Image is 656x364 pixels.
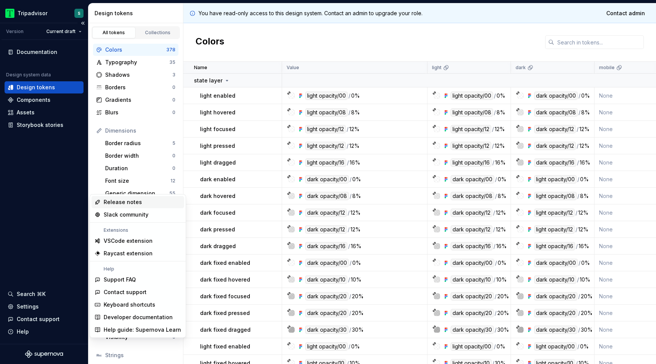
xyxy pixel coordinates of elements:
div: 0 [172,97,175,103]
div: Help guide: Supernova Learn [104,326,181,334]
div: Border width [105,152,172,160]
div: / [577,192,579,200]
div: 0% [497,92,505,100]
div: 12% [496,225,506,234]
div: / [578,326,580,334]
a: Shadows3 [93,69,178,81]
div: 12% [350,225,361,234]
div: 0% [580,342,589,351]
div: / [348,242,350,250]
div: dark opacity/08 [451,192,494,200]
div: 0% [352,175,361,184]
div: / [576,242,578,250]
div: / [492,142,494,150]
div: Shadows [105,71,172,79]
p: dark fixed dragged [200,326,251,334]
div: 12% [495,142,505,150]
div: 12% [578,225,588,234]
button: Contact support [5,313,84,325]
a: Slack community [91,209,184,221]
a: Duration0 [102,162,178,174]
div: / [576,225,577,234]
div: dark opacity/12 [451,225,492,234]
div: Storybook stories [17,121,63,129]
div: 20% [581,309,593,317]
div: 5 [172,140,175,146]
div: dark opacity/12 [534,142,576,150]
div: / [577,275,579,284]
p: Name [194,65,207,71]
div: 8% [351,108,360,117]
div: dark opacity/00 [534,259,578,267]
div: / [494,275,495,284]
a: Typography35 [93,56,178,68]
div: 16% [495,158,506,167]
div: 8% [498,192,506,200]
div: / [577,142,579,150]
div: dark opacity/20 [451,292,494,301]
a: Colors378 [93,44,178,56]
button: Search ⌘K [5,288,84,300]
div: 12% [578,209,588,217]
p: dark focused [200,209,235,217]
div: dark opacity/08 [305,192,349,200]
div: 0% [498,259,506,267]
div: light opacity/12 [451,142,491,150]
div: light opacity/00 [305,342,348,351]
div: Design tokens [17,84,55,91]
p: dark enabled [200,176,235,183]
div: dark opacity/10 [451,275,493,284]
div: light opacity/08 [451,108,493,117]
p: dark dragged [200,242,236,250]
div: Settings [17,303,39,310]
div: / [347,125,348,133]
div: dark opacity/00 [534,92,578,100]
span: Current draft [46,28,76,35]
div: dark opacity/12 [534,125,576,133]
a: Borders0 [93,81,178,93]
a: Developer documentation [91,311,184,323]
p: state layer [194,77,222,84]
div: 12% [579,142,590,150]
div: 16% [350,158,360,167]
p: You have read-only access to this design system. Contact an admin to upgrade your role. [199,9,423,17]
div: dark opacity/10 [305,275,347,284]
div: dark opacity/16 [451,242,493,250]
div: light opacity/00 [534,342,577,351]
div: 16% [351,242,361,250]
p: light [432,65,442,71]
div: All tokens [95,30,133,36]
div: Documentation [17,48,57,56]
div: 16% [496,242,507,250]
div: dark opacity/00 [451,175,494,184]
div: light opacity/08 [305,108,348,117]
div: Help [91,266,184,272]
div: 12% [496,209,506,217]
div: / [578,292,580,301]
div: dark opacity/12 [451,209,492,217]
div: Search ⌘K [17,290,46,298]
div: Version [6,28,24,35]
div: 0% [498,175,506,184]
div: 12% [495,125,505,133]
div: / [492,125,494,133]
a: Support FAQ [91,274,184,286]
div: 0% [351,342,360,351]
div: Blurs [105,109,172,116]
div: 12% [579,125,590,133]
div: dark opacity/00 [451,259,494,267]
a: Release notes [91,196,184,208]
div: 0 [172,165,175,171]
div: Font size [105,177,170,185]
div: / [495,309,497,317]
div: / [349,292,351,301]
button: TripadvisorS [2,5,87,21]
p: light pressed [200,142,235,150]
div: light opacity/12 [305,125,346,133]
div: 0% [497,342,505,351]
div: / [348,209,350,217]
p: dark fixed focused [200,293,250,300]
div: VSCode extension [104,237,153,245]
div: 12 [170,178,175,184]
div: Developer documentation [104,313,173,321]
